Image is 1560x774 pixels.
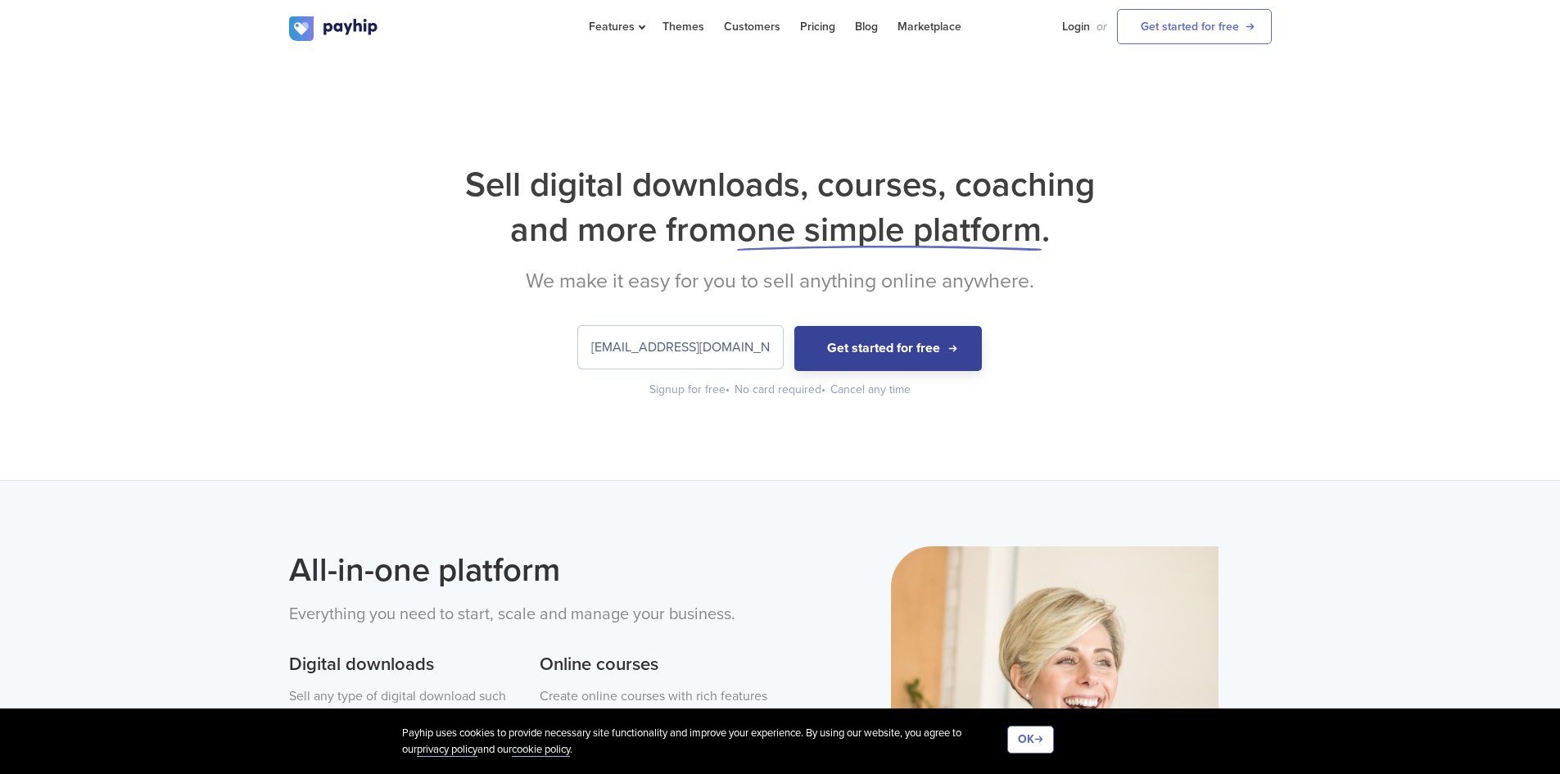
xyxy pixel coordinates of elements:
[289,686,517,768] p: Sell any type of digital download such as ebooks, software, design assets, templates, video, musi...
[540,652,767,678] h3: Online courses
[1007,726,1054,754] button: OK
[737,209,1042,251] span: one simple platform
[1117,9,1272,44] a: Get started for free
[735,382,827,398] div: No card required
[289,269,1272,293] h2: We make it easy for you to sell anything online anywhere.
[1042,209,1050,251] span: .
[540,686,767,768] p: Create online courses with rich features such as videos, digital files, quizzes and assignments. ...
[417,743,477,757] a: privacy policy
[578,326,783,369] input: Enter your email address
[726,382,730,396] span: •
[289,546,768,594] h2: All-in-one platform
[649,382,731,398] div: Signup for free
[794,326,982,371] button: Get started for free
[821,382,825,396] span: •
[512,743,570,757] a: cookie policy
[589,20,643,34] span: Features
[830,382,911,398] div: Cancel any time
[289,16,379,41] img: logo.svg
[289,162,1272,252] h1: Sell digital downloads, courses, coaching and more from
[289,602,768,627] p: Everything you need to start, scale and manage your business.
[289,652,517,678] h3: Digital downloads
[402,726,1007,758] div: Payhip uses cookies to provide necessary site functionality and improve your experience. By using...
